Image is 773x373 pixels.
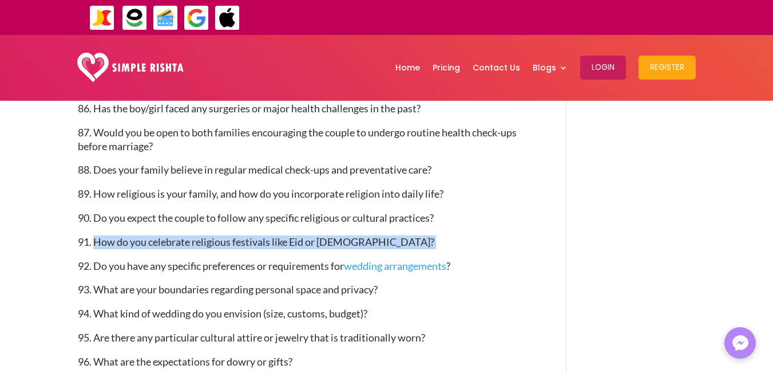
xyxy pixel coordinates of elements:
[433,38,460,97] a: Pricing
[78,187,443,200] span: 89. How religious is your family, and how do you incorporate religion into daily life?
[78,102,421,115] span: 86. Has the boy/girl faced any surgeries or major health challenges in the past?
[78,235,434,248] span: 91. How do you celebrate religious festivals like Eid or [DEMOGRAPHIC_DATA]?
[78,211,434,224] span: 90. Do you expect the couple to follow any specific religious or cultural practices?
[89,5,115,31] img: JazzCash-icon
[78,331,425,344] span: 95. Are there any particular cultural attire or jewelry that is traditionally worn?
[122,5,148,31] img: EasyPaisa-icon
[78,307,367,320] span: 94. What kind of wedding do you envision (size, customs, budget)?
[395,38,420,97] a: Home
[580,38,626,97] a: Login
[184,5,209,31] img: GooglePay-icon
[473,38,520,97] a: Contact Us
[78,126,517,152] span: 87. Would you be open to both families encouraging the couple to undergo routine health check-ups...
[729,332,752,355] img: Messenger
[215,5,240,31] img: ApplePay-icon
[78,163,431,176] span: 88. Does your family believe in regular medical check-ups and preventative care?
[78,260,450,272] span: 92. Do you have any specific preferences or requirements for ?
[78,283,378,296] span: 93. What are your boundaries regarding personal space and privacy?
[639,38,696,97] a: Register
[344,260,446,272] a: wedding arrangements
[580,56,626,80] button: Login
[78,355,292,368] span: 96. What are the expectations for dowry or gifts?
[153,5,179,31] img: Credit Cards
[639,56,696,80] button: Register
[533,38,568,97] a: Blogs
